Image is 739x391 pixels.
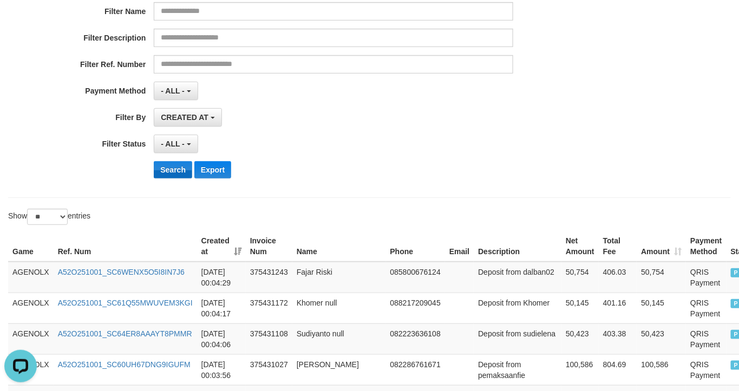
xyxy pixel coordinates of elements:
a: A52O251001_SC60UH67DNG9IGUFM [58,360,191,369]
td: AGENOLX [8,262,54,293]
th: Description [474,231,561,262]
th: Ref. Num [54,231,197,262]
td: Deposit from dalban02 [474,262,561,293]
th: Net Amount [561,231,599,262]
button: Export [194,161,231,178]
select: Showentries [27,209,68,225]
td: [DATE] 00:04:17 [197,293,246,323]
button: Search [154,161,192,178]
td: 088217209045 [386,293,445,323]
td: 50,423 [637,323,686,354]
td: Deposit from Khomer [474,293,561,323]
td: [DATE] 00:03:56 [197,354,246,385]
td: Deposit from sudielena [474,323,561,354]
th: Phone [386,231,445,262]
td: 50,145 [637,293,686,323]
th: Payment Method [686,231,726,262]
td: 100,586 [637,354,686,385]
label: Show entries [8,209,90,225]
td: 375431027 [246,354,292,385]
td: 50,145 [561,293,599,323]
td: 50,754 [637,262,686,293]
button: CREATED AT [154,108,222,127]
td: QRIS Payment [686,262,726,293]
td: 403.38 [599,323,637,354]
td: 082286761671 [386,354,445,385]
td: AGENOLX [8,323,54,354]
a: A52O251001_SC6WENX5O5I8IN7J6 [58,268,185,276]
td: [DATE] 00:04:29 [197,262,246,293]
td: 406.03 [599,262,637,293]
td: 100,586 [561,354,599,385]
span: - ALL - [161,87,185,95]
button: Open LiveChat chat widget [4,4,37,37]
td: 085800676124 [386,262,445,293]
td: Sudiyanto null [292,323,386,354]
th: Total Fee [599,231,637,262]
th: Game [8,231,54,262]
td: 082223636108 [386,323,445,354]
td: 375431243 [246,262,292,293]
td: 375431108 [246,323,292,354]
a: A52O251001_SC64ER8AAAYT8PMMR [58,329,192,338]
button: - ALL - [154,82,198,100]
th: Amount: activate to sort column ascending [637,231,686,262]
span: CREATED AT [161,113,208,122]
td: [PERSON_NAME] [292,354,386,385]
td: AGENOLX [8,293,54,323]
td: 50,423 [561,323,599,354]
a: A52O251001_SC61Q55MWUVEM3KGI [58,299,193,307]
td: QRIS Payment [686,354,726,385]
td: 50,754 [561,262,599,293]
th: Invoice Num [246,231,292,262]
td: Fajar Riski [292,262,386,293]
span: - ALL - [161,140,185,148]
th: Email [445,231,474,262]
td: Deposit from pemaksaanfie [474,354,561,385]
td: 804.69 [599,354,637,385]
td: Khomer null [292,293,386,323]
td: QRIS Payment [686,323,726,354]
td: 401.16 [599,293,637,323]
th: Created at: activate to sort column ascending [197,231,246,262]
th: Name [292,231,386,262]
td: QRIS Payment [686,293,726,323]
td: 375431172 [246,293,292,323]
button: - ALL - [154,135,198,153]
td: [DATE] 00:04:06 [197,323,246,354]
